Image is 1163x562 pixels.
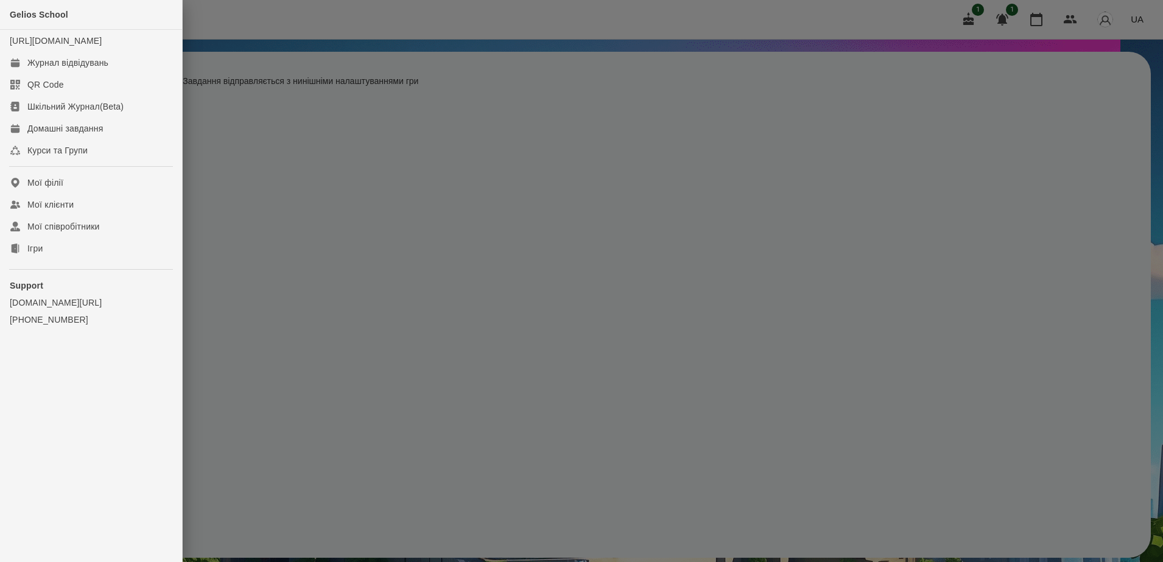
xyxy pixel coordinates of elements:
[27,122,103,135] div: Домашні завдання
[27,100,124,113] div: Шкільний Журнал(Beta)
[27,79,64,91] div: QR Code
[27,144,88,156] div: Курси та Групи
[27,220,100,233] div: Мої співробітники
[27,57,108,69] div: Журнал відвідувань
[10,10,68,19] span: Gelios School
[27,198,74,211] div: Мої клієнти
[10,314,172,326] a: [PHONE_NUMBER]
[10,297,172,309] a: [DOMAIN_NAME][URL]
[27,242,43,255] div: Ігри
[27,177,63,189] div: Мої філії
[10,279,172,292] p: Support
[10,36,102,46] a: [URL][DOMAIN_NAME]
